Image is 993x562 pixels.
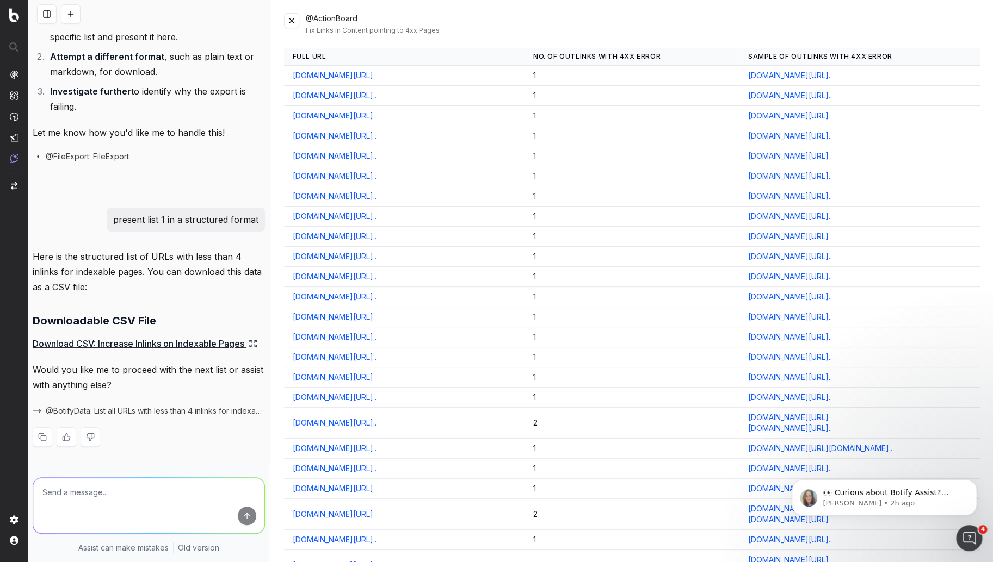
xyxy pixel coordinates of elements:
[10,536,18,545] img: My account
[10,112,18,121] img: Activation
[748,463,832,474] a: [DOMAIN_NAME][URL]..
[748,503,829,514] a: [DOMAIN_NAME][URL]
[306,26,980,35] div: Fix Links in Content pointing to 4xx Pages
[33,405,265,416] button: @BotifyData: List all URLs with less than 4 inlinks for indexable pages
[293,332,377,342] a: [DOMAIN_NAME][URL]..
[525,408,739,439] td: 2
[293,130,377,141] a: [DOMAIN_NAME][URL]..
[293,372,373,383] a: [DOMAIN_NAME][URL]
[748,291,832,302] a: [DOMAIN_NAME][URL]..
[293,231,377,242] a: [DOMAIN_NAME][URL]..
[748,171,832,182] a: [DOMAIN_NAME][URL]..
[748,392,832,403] a: [DOMAIN_NAME][URL]..
[775,457,993,533] iframe: Intercom notifications message
[10,154,18,163] img: Assist
[78,542,169,553] p: Assist can make mistakes
[293,443,377,454] a: [DOMAIN_NAME][URL]..
[33,125,265,140] p: Let me know how you'd like me to handle this!
[525,146,739,166] td: 1
[293,311,373,322] a: [DOMAIN_NAME][URL]
[525,479,739,499] td: 1
[525,166,739,186] td: 1
[525,287,739,307] td: 1
[46,405,265,416] span: @BotifyData: List all URLs with less than 4 inlinks for indexable pages
[525,126,739,146] td: 1
[10,70,18,79] img: Analytics
[748,534,832,545] a: [DOMAIN_NAME][URL]..
[47,14,265,45] li: for this specific list and present it here.
[293,352,377,363] a: [DOMAIN_NAME][URL]..
[748,443,892,454] a: [DOMAIN_NAME][URL][DOMAIN_NAME]..
[748,423,832,434] a: [DOMAIN_NAME][URL]..
[748,372,832,383] a: [DOMAIN_NAME][URL]..
[47,84,265,114] li: to identify why the export is failing.
[748,191,832,202] a: [DOMAIN_NAME][URL]..
[748,130,832,141] a: [DOMAIN_NAME][URL]..
[525,530,739,550] td: 1
[525,247,739,267] td: 1
[525,499,739,530] td: 2
[293,509,373,520] a: [DOMAIN_NAME][URL]
[293,463,377,474] a: [DOMAIN_NAME][URL]..
[293,534,377,545] a: [DOMAIN_NAME][URL]..
[525,367,739,388] td: 1
[50,51,164,62] strong: Attempt a different format
[525,186,739,207] td: 1
[525,227,739,247] td: 1
[748,483,832,494] a: [DOMAIN_NAME][URL]..
[50,86,131,97] strong: Investigate further
[525,327,739,347] td: 1
[293,90,377,101] a: [DOMAIN_NAME][URL]..
[525,66,739,86] td: 1
[748,251,832,262] a: [DOMAIN_NAME][URL]..
[11,182,17,190] img: Switch project
[525,439,739,459] td: 1
[293,171,377,182] a: [DOMAIN_NAME][URL]..
[525,307,739,327] td: 1
[525,207,739,227] td: 1
[178,542,219,553] a: Old version
[739,48,980,66] th: Sample of Outlinks with 4xx Error
[113,212,258,227] p: present list 1 in a structured format
[293,251,377,262] a: [DOMAIN_NAME][URL]..
[293,483,373,494] a: [DOMAIN_NAME][URL]
[293,291,377,302] a: [DOMAIN_NAME][URL]..
[978,525,987,534] span: 4
[47,49,265,79] li: , such as plain text or markdown, for download.
[956,525,982,551] iframe: Intercom live chat
[525,86,739,106] td: 1
[9,8,19,22] img: Botify logo
[284,48,525,66] th: Full URL
[293,191,377,202] a: [DOMAIN_NAME][URL]..
[306,13,980,35] div: @ActionBoard
[293,271,377,282] a: [DOMAIN_NAME][URL]..
[33,249,265,295] p: Here is the structured list of URLs with less than 4 inlinks for indexable pages. You can downloa...
[293,151,377,161] a: [DOMAIN_NAME][URL]..
[10,515,18,524] img: Setting
[33,314,156,327] strong: Downloadable CSV File
[748,352,832,363] a: [DOMAIN_NAME][URL]..
[525,459,739,479] td: 1
[748,271,832,282] a: [DOMAIN_NAME][URL]..
[525,267,739,287] td: 1
[525,48,739,66] th: No. of Outlinks with 4xx Error
[525,347,739,367] td: 1
[293,211,377,222] a: [DOMAIN_NAME][URL]..
[748,110,829,121] a: [DOMAIN_NAME][URL]
[748,311,832,322] a: [DOMAIN_NAME][URL]..
[748,90,832,101] a: [DOMAIN_NAME][URL]..
[748,514,829,525] a: [DOMAIN_NAME][URL]
[748,412,829,423] a: [DOMAIN_NAME][URL]
[293,392,377,403] a: [DOMAIN_NAME][URL]..
[748,332,832,342] a: [DOMAIN_NAME][URL]..
[46,151,129,162] span: @FileExport: FileExport
[748,211,832,222] a: [DOMAIN_NAME][URL]..
[293,70,373,81] a: [DOMAIN_NAME][URL]
[293,417,377,428] a: [DOMAIN_NAME][URL]..
[10,133,18,142] img: Studio
[10,91,18,100] img: Intelligence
